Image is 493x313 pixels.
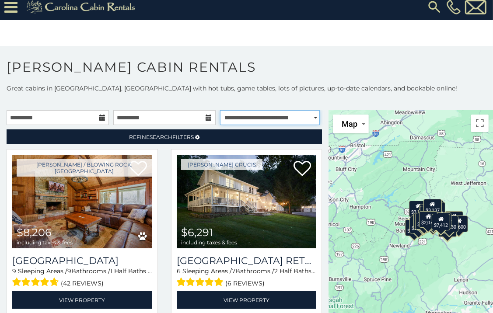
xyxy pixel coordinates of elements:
[12,255,152,267] h3: Appalachian Mountain Lodge
[342,119,357,129] span: Map
[177,155,317,248] a: Valley Farmhouse Retreat $6,291 including taxes & fees
[177,267,317,289] div: Sleeping Areas / Bathrooms / Sleeps:
[423,199,442,216] div: $3,137
[225,278,265,289] span: (6 reviews)
[294,160,311,178] a: Add to favorites
[406,219,424,236] div: $3,576
[12,155,152,248] img: Appalachian Mountain Lodge
[67,267,71,275] span: 9
[333,115,369,133] button: Change map style
[12,267,16,275] span: 9
[177,291,317,309] a: View Property
[17,226,52,239] span: $8,206
[150,134,172,140] span: Search
[471,115,489,132] button: Toggle fullscreen view
[409,217,428,233] div: $3,410
[17,159,152,177] a: [PERSON_NAME] / Blowing Rock, [GEOGRAPHIC_DATA]
[12,255,152,267] a: [GEOGRAPHIC_DATA]
[274,267,315,275] span: 2 Half Baths /
[420,206,438,223] div: $2,366
[110,267,152,275] span: 1 Half Baths /
[433,212,451,229] div: $3,951
[450,216,468,232] div: $3,600
[432,214,451,230] div: $7,412
[7,129,322,144] a: RefineSearchFilters
[177,267,181,275] span: 6
[181,240,237,245] span: including taxes & fees
[12,291,152,309] a: View Property
[177,255,317,267] h3: Valley Farmhouse Retreat
[445,211,463,228] div: $8,206
[409,201,428,217] div: $3,207
[412,215,430,231] div: $3,152
[12,267,152,289] div: Sleeping Areas / Bathrooms / Sleeps:
[420,211,438,228] div: $2,070
[415,213,434,230] div: $4,086
[12,155,152,248] a: Appalachian Mountain Lodge $8,206 including taxes & fees
[129,134,194,140] span: Refine Filters
[177,255,317,267] a: [GEOGRAPHIC_DATA] Retreat
[181,226,213,239] span: $6,291
[413,213,432,230] div: $3,672
[181,159,262,170] a: [PERSON_NAME] Crucis
[177,155,317,248] img: Valley Farmhouse Retreat
[232,267,235,275] span: 7
[61,278,104,289] span: (42 reviews)
[17,240,73,245] span: including taxes & fees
